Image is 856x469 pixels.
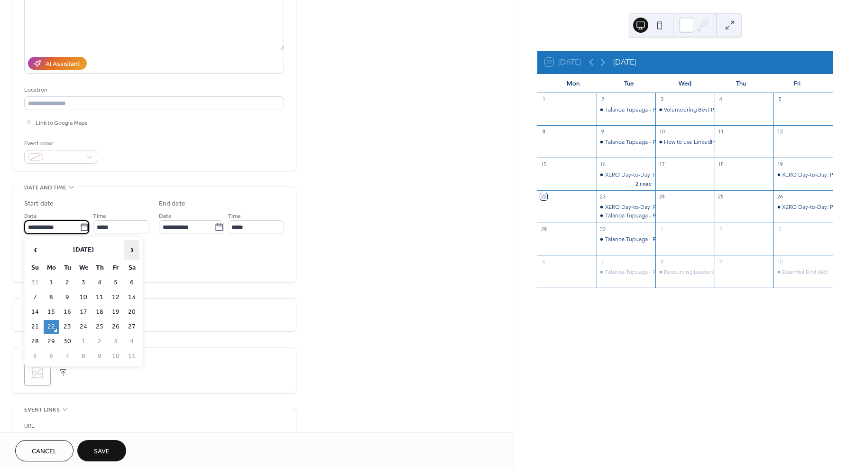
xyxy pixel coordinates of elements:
div: [DATE] [613,56,636,68]
th: Sa [124,261,139,275]
td: 2 [92,335,107,348]
td: 17 [76,305,91,319]
div: Resourcing Leaders in Times of Change Module 5: Reflective practice for NFP leaders [655,268,715,276]
div: Talanoa Tupuaga - Pacific Capability Incubator Series [597,268,656,276]
div: Thu [713,74,769,93]
td: 24 [76,320,91,334]
td: 29 [44,335,59,348]
td: 13 [124,291,139,304]
td: 20 [124,305,139,319]
td: 3 [108,335,123,348]
div: Essential First Aid [782,268,827,276]
div: 1 [658,225,665,233]
td: 26 [108,320,123,334]
div: 2 [599,96,607,103]
div: Talanoa Tupuaga - Pacific Capability Incubator Series [605,268,738,276]
div: 29 [540,225,547,233]
div: 11 [718,128,725,135]
div: 19 [776,160,783,168]
div: 9 [599,128,607,135]
td: 10 [108,349,123,363]
div: Talanoa Tupuaga - Pacific Capability Incubator Series [597,138,656,146]
th: Su [28,261,43,275]
td: 7 [60,349,75,363]
div: Talanoa Tupuaga - Pacific Capability Incubator Series [605,235,738,244]
td: 1 [76,335,91,348]
div: 17 [658,160,665,168]
span: Time [228,211,241,221]
div: Location [24,85,282,95]
td: 12 [108,291,123,304]
td: 25 [92,320,107,334]
th: Mo [44,261,59,275]
span: Time [93,211,106,221]
span: Link to Google Maps [36,118,88,128]
div: 23 [599,193,607,200]
div: 8 [658,258,665,265]
span: Cancel [32,447,57,457]
div: Talanoa Tupuaga - Pacific Capability Incubator Series [605,106,738,114]
th: We [76,261,91,275]
div: 15 [540,160,547,168]
div: 2 [718,225,725,233]
th: [DATE] [44,240,123,260]
span: Date and time [24,183,66,193]
td: 14 [28,305,43,319]
span: Date [159,211,172,221]
div: XERO Day-to-Day: Practical accounting training with Xero for non-profits and small businesses [605,171,842,179]
td: 4 [92,276,107,290]
span: ‹ [28,240,42,259]
td: 31 [28,276,43,290]
div: Event color [24,139,95,149]
div: 1 [540,96,547,103]
td: 3 [76,276,91,290]
div: XERO Day-to-Day: Practical accounting training with Xero for non-profits and small businesses [597,203,656,211]
div: 9 [718,258,725,265]
td: 7 [28,291,43,304]
div: URL [24,421,282,431]
button: 2 more [632,179,655,187]
div: 12 [776,128,783,135]
td: 9 [92,349,107,363]
td: 5 [28,349,43,363]
td: 18 [92,305,107,319]
div: 30 [599,225,607,233]
th: Th [92,261,107,275]
th: Fr [108,261,123,275]
div: 22 [540,193,547,200]
td: 23 [60,320,75,334]
td: 10 [76,291,91,304]
div: 4 [718,96,725,103]
div: Talanoa Tupuaga - Pacific Capability Incubator Series [605,212,738,220]
td: 11 [92,291,107,304]
td: 9 [60,291,75,304]
div: 3 [776,225,783,233]
button: AI Assistant [28,57,87,70]
div: XERO Day-to-Day: Practical accounting training with Xero for non-profits and small businesses [597,171,656,179]
td: 30 [60,335,75,348]
div: Talanoa Tupuaga - Pacific Capability Incubator Series [597,212,656,220]
td: 5 [108,276,123,290]
div: 8 [540,128,547,135]
div: Talanoa Tupuaga - Pacific Capability Incubator Series [597,235,656,244]
button: Cancel [15,440,74,461]
div: 3 [658,96,665,103]
div: Wed [657,74,713,93]
td: 15 [44,305,59,319]
td: 16 [60,305,75,319]
div: End date [159,199,185,209]
td: 6 [44,349,59,363]
td: 28 [28,335,43,348]
div: 10 [658,128,665,135]
td: 8 [44,291,59,304]
div: Talanoa Tupuaga - Pacific Capability Incubator Series [597,106,656,114]
div: 26 [776,193,783,200]
td: 22 [44,320,59,334]
div: Volunteering Best Practice Guidelines Series: Train and Grow/Feedback and Recognition [655,106,715,114]
div: Essential First Aid [773,268,833,276]
td: 6 [124,276,139,290]
button: Save [77,440,126,461]
div: 25 [718,193,725,200]
td: 21 [28,320,43,334]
